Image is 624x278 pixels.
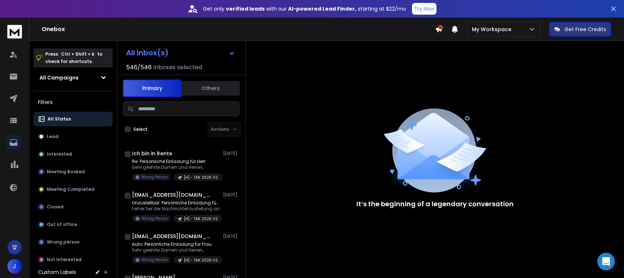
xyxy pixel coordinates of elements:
[34,252,113,267] button: Not Interested
[141,257,168,263] p: Wrong Person
[34,147,113,162] button: Interested
[34,235,113,249] button: Wrong person
[47,257,82,263] p: Not Interested
[47,134,58,140] p: Lead
[42,25,435,34] h1: Onebox
[7,259,22,274] button: J
[132,247,220,253] p: Sehr geehrte Damen und Herren,
[133,126,148,132] label: Select
[203,5,406,12] p: Get only with our starting at $22/mo
[47,239,80,245] p: Wrong person
[184,175,218,180] p: [H] - TAK 2025 V2
[132,206,220,212] p: Fehler bei der Nachrichtenzustellung an
[132,191,212,199] h1: [EMAIL_ADDRESS][DOMAIN_NAME]
[141,216,168,221] p: Wrong Person
[34,70,113,85] button: All Campaigns
[126,49,169,56] h1: All Inbox(s)
[412,3,436,15] button: Try Now
[597,253,615,270] div: Open Intercom Messenger
[34,182,113,197] button: Meeting Completed
[356,199,514,209] p: It’s the beginning of a legendary conversation
[47,151,72,157] p: Interested
[141,174,168,180] p: Wrong Person
[132,241,220,247] p: Auto: Persönliche Einladung für Frau
[47,186,94,192] p: Meeting Completed
[45,51,102,65] p: Press to check for shortcuts.
[38,268,76,276] h3: Custom Labels
[288,5,356,12] strong: AI-powered Lead Finder,
[48,116,71,122] p: All Status
[39,74,79,81] h1: All Campaigns
[47,169,85,175] p: Meeting Booked
[223,233,239,239] p: [DATE]
[132,164,220,170] p: Sehr geehrte Damen und Herren,
[223,151,239,156] p: [DATE]
[564,26,606,33] p: Get Free Credits
[132,150,172,157] h1: Ich bin in Rente
[34,129,113,144] button: Lead
[34,112,113,126] button: All Status
[34,97,113,107] h3: Filters
[414,5,434,12] p: Try Now
[34,200,113,214] button: Closed
[123,79,181,97] button: Primary
[472,26,514,33] p: My Workspace
[60,50,95,58] span: Ctrl + Shift + k
[47,204,64,210] p: Closed
[120,45,241,60] button: All Inbox(s)
[226,5,265,12] strong: verified leads
[7,25,22,38] img: logo
[184,257,218,263] p: [H] - TAK 2025 V2
[181,80,240,96] button: Others
[34,164,113,179] button: Meeting Booked
[153,63,202,72] h3: Inboxes selected
[34,217,113,232] button: Out of office
[132,159,220,164] p: Re: Persönliche Einladung für Herr
[132,200,220,206] p: Unzustellbar: Persönliche Einladung für Herr
[223,192,239,198] p: [DATE]
[184,216,218,222] p: [H] - TAK 2025 V2
[549,22,611,37] button: Get Free Credits
[132,233,212,240] h1: [EMAIL_ADDRESS][DOMAIN_NAME]
[126,63,152,72] span: 546 / 546
[47,222,77,227] p: Out of office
